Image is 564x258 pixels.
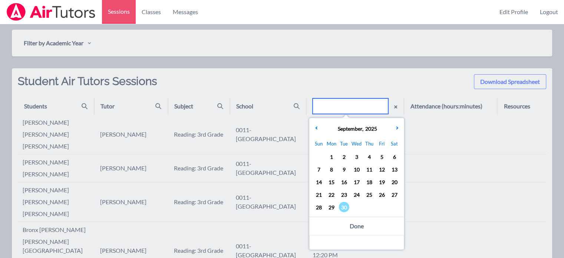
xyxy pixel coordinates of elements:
[363,150,376,163] div: Choose Thursday September 04 of 2025
[23,158,94,167] li: [PERSON_NAME]
[314,202,324,212] span: 28
[363,138,376,150] div: Thu
[377,164,387,174] span: 12
[326,177,337,187] span: 15
[94,154,168,182] td: [PERSON_NAME]
[230,182,306,222] td: 0011- [GEOGRAPHIC_DATA]
[352,151,362,162] span: 3
[338,138,350,150] div: Tue
[377,189,387,200] span: 26
[338,201,350,213] div: Choose Tuesday September 30 of 2025
[376,176,388,188] div: Choose Friday September 19 of 2025
[352,189,362,200] span: 24
[23,118,94,127] li: [PERSON_NAME]
[230,115,306,154] td: 0011- [GEOGRAPHIC_DATA]
[338,176,350,188] div: Choose Tuesday September 16 of 2025
[168,115,230,154] td: Reading: 3rd Grade
[23,186,94,195] li: [PERSON_NAME]
[18,74,157,98] h2: Student Air Tutors Sessions
[352,177,362,187] span: 17
[94,182,168,222] td: [PERSON_NAME]
[350,163,363,176] div: Choose Wednesday September 10 of 2025
[23,170,94,179] li: [PERSON_NAME]
[23,209,94,218] li: [PERSON_NAME]
[474,74,546,89] button: Download Spreadsheet
[363,163,376,176] div: Choose Thursday September 11 of 2025
[363,125,377,132] span: 2025
[100,102,115,111] div: Tutor
[336,125,362,132] span: September
[364,177,375,187] span: 18
[350,138,363,150] div: Wed
[325,188,338,201] div: Choose Monday September 22 of 2025
[339,177,349,187] span: 16
[23,197,94,206] li: [PERSON_NAME]
[325,138,338,150] div: Mon
[377,151,387,162] span: 5
[338,188,350,201] div: Choose Tuesday September 23 of 2025
[339,164,349,174] span: 9
[364,164,375,174] span: 11
[306,154,404,182] td: [DATE] 12:20 PM
[364,189,375,200] span: 25
[350,150,363,163] div: Choose Wednesday September 03 of 2025
[388,138,401,150] div: Sat
[174,102,193,111] div: Subject
[313,201,325,213] div: Choose Sunday September 28 of 2025
[168,182,230,222] td: Reading: 3rd Grade
[388,163,401,176] div: Choose Saturday September 13 of 2025
[364,151,375,162] span: 4
[504,102,530,111] div: Resources
[23,237,94,255] li: [PERSON_NAME][GEOGRAPHIC_DATA]
[350,176,363,188] div: Choose Wednesday September 17 of 2025
[389,151,400,162] span: 6
[313,188,325,201] div: Choose Sunday September 21 of 2025
[314,177,324,187] span: 14
[6,3,96,21] img: Airtutors Logo
[18,36,97,50] button: Filter by Academic Year
[313,138,325,150] div: Sun
[376,138,388,150] div: Fri
[313,176,325,188] div: Choose Sunday September 14 of 2025
[339,189,349,200] span: 23
[388,201,401,213] div: Choose Saturday October 04 of 2025
[338,150,350,163] div: Choose Tuesday September 02 of 2025
[376,150,388,163] div: Choose Friday September 05 of 2025
[313,163,325,176] div: Choose Sunday September 07 of 2025
[168,154,230,182] td: Reading: 3rd Grade
[389,189,400,200] span: 27
[306,115,404,154] td: [DATE] 11:50 AM
[339,151,349,162] span: 2
[306,182,404,222] td: [DATE] 12:20 PM
[389,177,400,187] span: 20
[23,142,94,151] li: [PERSON_NAME]
[388,150,401,163] div: Choose Saturday September 06 of 2025
[326,151,337,162] span: 1
[325,163,338,176] div: Choose Monday September 08 of 2025
[388,188,401,201] div: Choose Saturday September 27 of 2025
[24,102,47,111] div: Students
[325,176,338,188] div: Choose Monday September 15 of 2025
[23,225,94,234] li: bronx [PERSON_NAME]
[388,176,401,188] div: Choose Saturday September 20 of 2025
[94,115,168,154] td: [PERSON_NAME]
[326,189,337,200] span: 22
[23,130,94,139] li: [PERSON_NAME]
[376,201,388,213] div: Choose Friday October 03 of 2025
[325,201,338,213] div: Choose Monday September 29 of 2025
[314,164,324,174] span: 7
[363,201,376,213] div: Choose Thursday October 02 of 2025
[350,222,364,231] button: Done
[352,164,362,174] span: 10
[339,202,349,212] span: 30
[338,163,350,176] div: Choose Tuesday September 09 of 2025
[336,125,377,133] div: ,
[376,163,388,176] div: Choose Friday September 12 of 2025
[236,102,253,111] div: School
[363,176,376,188] div: Choose Thursday September 18 of 2025
[326,202,337,212] span: 29
[389,164,400,174] span: 13
[350,201,363,213] div: Choose Wednesday October 01 of 2025
[314,189,324,200] span: 21
[377,177,387,187] span: 19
